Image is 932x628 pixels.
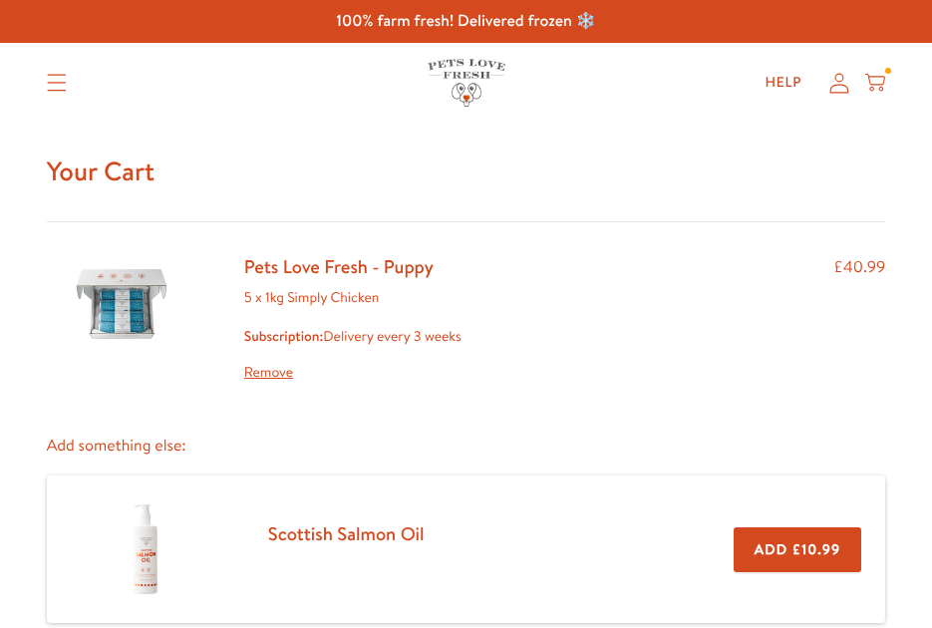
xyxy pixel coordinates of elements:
[244,253,434,279] a: Pets Love Fresh - Puppy
[833,254,885,385] div: £40.99
[268,520,425,546] a: Scottish Salmon Oil
[734,527,861,572] button: Add £10.99
[47,433,886,460] p: Add something else:
[428,59,505,106] img: Pets Love Fresh
[244,361,462,385] a: Remove
[750,63,818,103] a: Help
[244,286,462,385] div: 5 x 1kg Simply Chicken
[47,155,886,188] h1: Your Cart
[244,326,324,346] strong: Subscription:
[96,499,195,599] img: Scottish Salmon Oil
[244,325,462,385] div: Delivery every 3 weeks
[31,58,83,108] summary: Translation missing: en.sections.header.menu
[842,544,912,608] iframe: Gorgias live chat messenger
